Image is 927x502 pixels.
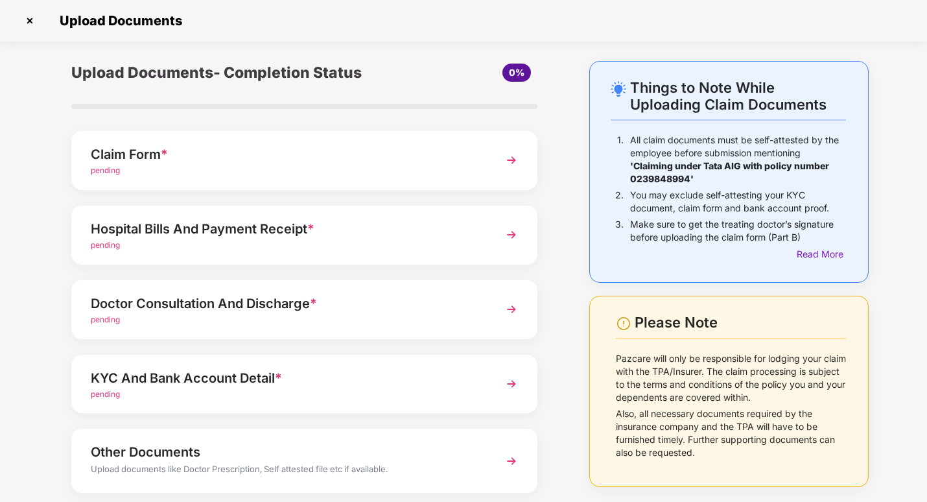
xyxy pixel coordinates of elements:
p: Pazcare will only be responsible for lodging your claim with the TPA/Insurer. The claim processin... [616,352,846,404]
span: pending [91,389,120,399]
p: You may exclude self-attesting your KYC document, claim form and bank account proof. [630,189,846,215]
span: pending [91,240,120,250]
img: svg+xml;base64,PHN2ZyBpZD0iTmV4dCIgeG1sbnM9Imh0dHA6Ly93d3cudzMub3JnLzIwMDAvc3ZnIiB3aWR0aD0iMzYiIG... [500,449,523,473]
div: Read More [797,247,846,261]
div: Things to Note While Uploading Claim Documents [630,79,846,113]
span: Upload Documents [47,13,189,29]
span: pending [91,165,120,175]
p: 1. [617,134,624,185]
div: Upload Documents- Completion Status [71,61,382,84]
span: 0% [509,67,524,78]
div: Claim Form [91,144,482,165]
b: 'Claiming under Tata AIG with policy number 0239848994' [630,160,829,184]
img: svg+xml;base64,PHN2ZyB4bWxucz0iaHR0cDovL3d3dy53My5vcmcvMjAwMC9zdmciIHdpZHRoPSIyNC4wOTMiIGhlaWdodD... [611,81,626,97]
img: svg+xml;base64,PHN2ZyBpZD0iTmV4dCIgeG1sbnM9Imh0dHA6Ly93d3cudzMub3JnLzIwMDAvc3ZnIiB3aWR0aD0iMzYiIG... [500,372,523,396]
div: KYC And Bank Account Detail [91,368,482,388]
p: Make sure to get the treating doctor’s signature before uploading the claim form (Part B) [630,218,846,244]
span: pending [91,315,120,324]
div: Please Note [635,314,846,331]
div: Doctor Consultation And Discharge [91,293,482,314]
img: svg+xml;base64,PHN2ZyBpZD0iTmV4dCIgeG1sbnM9Imh0dHA6Ly93d3cudzMub3JnLzIwMDAvc3ZnIiB3aWR0aD0iMzYiIG... [500,223,523,246]
div: Hospital Bills And Payment Receipt [91,219,482,239]
img: svg+xml;base64,PHN2ZyBpZD0iV2FybmluZ18tXzI0eDI0IiBkYXRhLW5hbWU9Ildhcm5pbmcgLSAyNHgyNCIgeG1sbnM9Im... [616,316,631,331]
p: All claim documents must be self-attested by the employee before submission mentioning [630,134,846,185]
p: Also, all necessary documents required by the insurance company and the TPA will have to be furni... [616,407,846,459]
img: svg+xml;base64,PHN2ZyBpZD0iQ3Jvc3MtMzJ4MzIiIHhtbG5zPSJodHRwOi8vd3d3LnczLm9yZy8yMDAwL3N2ZyIgd2lkdG... [19,10,40,31]
p: 2. [615,189,624,215]
img: svg+xml;base64,PHN2ZyBpZD0iTmV4dCIgeG1sbnM9Imh0dHA6Ly93d3cudzMub3JnLzIwMDAvc3ZnIiB3aWR0aD0iMzYiIG... [500,149,523,172]
div: Upload documents like Doctor Prescription, Self attested file etc if available. [91,462,482,479]
div: Other Documents [91,442,482,462]
img: svg+xml;base64,PHN2ZyBpZD0iTmV4dCIgeG1sbnM9Imh0dHA6Ly93d3cudzMub3JnLzIwMDAvc3ZnIiB3aWR0aD0iMzYiIG... [500,298,523,321]
p: 3. [615,218,624,244]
